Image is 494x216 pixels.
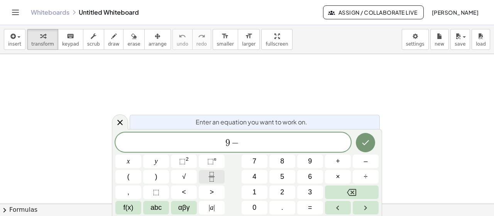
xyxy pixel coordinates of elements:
[199,170,225,184] button: Fraction
[115,155,141,168] button: x
[230,138,241,148] span: −
[178,202,190,213] span: αβγ
[222,32,229,41] i: format_size
[353,170,379,184] button: Divide
[155,156,158,167] span: y
[297,155,323,168] button: 9
[143,185,169,199] button: Placeholder
[155,172,157,182] span: )
[225,138,230,148] span: 9
[308,202,312,213] span: =
[297,201,323,214] button: Equals
[269,155,295,168] button: 8
[308,172,312,182] span: 6
[252,172,256,182] span: 4
[127,41,140,47] span: erase
[336,172,340,182] span: ×
[171,155,197,168] button: Squared
[182,172,186,182] span: √
[364,172,368,182] span: ÷
[323,5,424,19] button: Assign / Collaborate Live
[242,41,255,47] span: larger
[280,187,284,197] span: 2
[269,170,295,184] button: 5
[280,172,284,182] span: 5
[269,185,295,199] button: 2
[402,29,429,50] button: settings
[9,6,22,19] button: Toggle navigation
[115,170,141,184] button: (
[245,32,252,41] i: format_size
[123,29,144,50] button: erase
[252,202,256,213] span: 0
[207,157,214,165] span: ⬚
[149,41,167,47] span: arrange
[115,185,141,199] button: ,
[186,156,189,162] sup: 2
[196,117,307,127] span: Enter an equation you want to work on.
[336,156,340,167] span: +
[143,201,169,214] button: Alphabet
[281,202,283,213] span: .
[27,29,58,50] button: transform
[213,29,238,50] button: format_sizesmaller
[127,156,130,167] span: x
[425,5,485,19] button: [PERSON_NAME]
[4,29,25,50] button: insert
[67,32,74,41] i: keyboard
[217,41,234,47] span: smaller
[62,41,79,47] span: keypad
[171,185,197,199] button: Less than
[364,156,367,167] span: –
[280,156,284,167] span: 8
[58,29,83,50] button: keyboardkeypad
[213,204,215,211] span: |
[182,187,186,197] span: <
[108,41,120,47] span: draw
[269,201,295,214] button: .
[353,201,379,214] button: Right arrow
[83,29,104,50] button: scrub
[252,187,256,197] span: 1
[242,185,267,199] button: 1
[143,170,169,184] button: )
[199,155,225,168] button: Superscript
[198,32,205,41] i: redo
[406,41,425,47] span: settings
[356,133,375,152] button: Done
[210,187,214,197] span: >
[242,155,267,168] button: 7
[144,29,171,50] button: arrange
[177,41,188,47] span: undo
[153,187,159,197] span: ⬚
[297,170,323,184] button: 6
[242,170,267,184] button: 4
[127,187,129,197] span: ,
[353,155,379,168] button: Minus
[261,29,292,50] button: fullscreen
[123,202,134,213] span: f(x)
[476,41,486,47] span: load
[450,29,470,50] button: save
[104,29,124,50] button: draw
[173,29,193,50] button: undoundo
[31,9,69,16] a: Whiteboards
[127,172,130,182] span: (
[431,9,479,16] span: [PERSON_NAME]
[209,202,215,213] span: a
[115,201,141,214] button: Functions
[308,156,312,167] span: 9
[171,201,197,214] button: Greek alphabet
[266,41,288,47] span: fullscreen
[199,185,225,199] button: Greater than
[196,41,207,47] span: redo
[171,170,197,184] button: Square root
[143,155,169,168] button: y
[242,201,267,214] button: 0
[252,156,256,167] span: 7
[308,187,312,197] span: 3
[31,41,54,47] span: transform
[455,41,465,47] span: save
[199,201,225,214] button: Absolute value
[192,29,211,50] button: redoredo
